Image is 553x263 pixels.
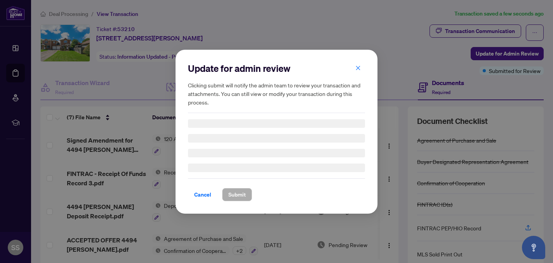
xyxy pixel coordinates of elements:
[188,81,365,106] h5: Clicking submit will notify the admin team to review your transaction and attachments. You can st...
[188,188,217,201] button: Cancel
[222,188,252,201] button: Submit
[188,62,365,75] h2: Update for admin review
[355,65,361,70] span: close
[194,188,211,201] span: Cancel
[522,236,545,259] button: Open asap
